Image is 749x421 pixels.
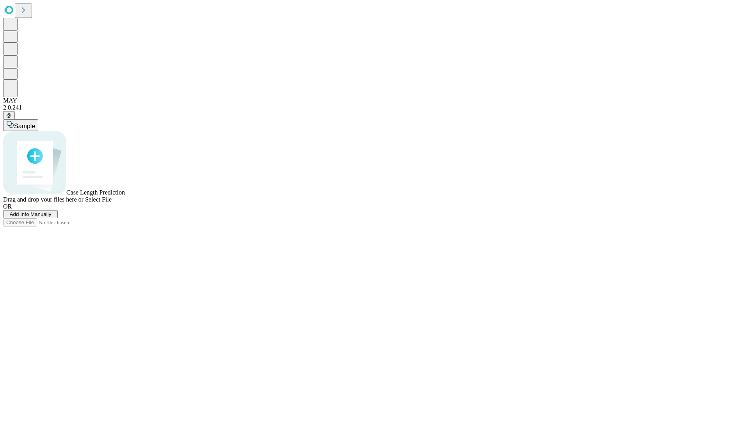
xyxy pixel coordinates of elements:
span: Drag and drop your files here or [3,196,83,203]
span: Add Info Manually [10,211,51,217]
div: MAY [3,97,746,104]
button: @ [3,111,15,119]
span: OR [3,203,12,210]
span: Case Length Prediction [66,189,125,196]
span: Sample [14,123,35,129]
button: Sample [3,119,38,131]
span: @ [6,112,12,118]
span: Select File [85,196,112,203]
button: Add Info Manually [3,210,58,218]
div: 2.0.241 [3,104,746,111]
